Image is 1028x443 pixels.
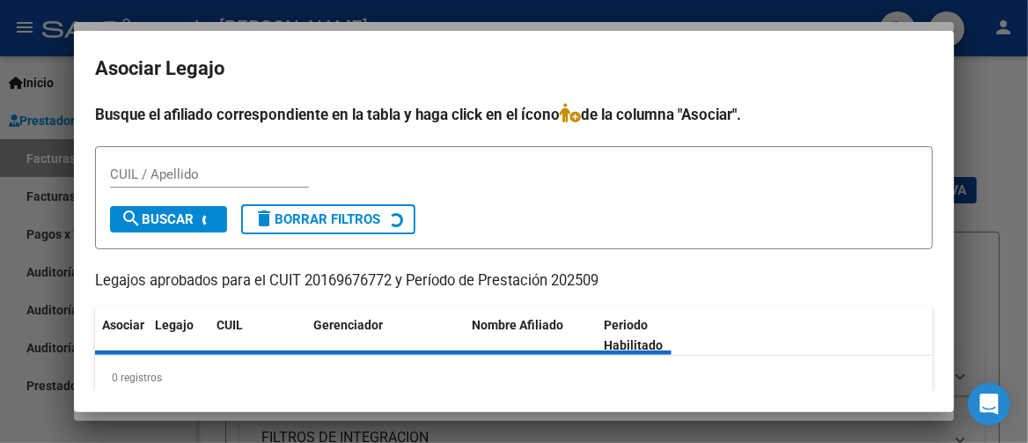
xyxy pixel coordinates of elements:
h4: Busque el afiliado correspondiente en la tabla y haga click en el ícono de la columna "Asociar". [95,103,933,126]
datatable-header-cell: Periodo Habilitado [597,306,716,365]
span: Legajo [155,318,194,332]
div: 0 registros [95,356,933,400]
mat-icon: search [121,208,142,229]
datatable-header-cell: Asociar [95,306,148,365]
span: Buscar [121,211,194,227]
span: Nombre Afiliado [472,318,563,332]
datatable-header-cell: Legajo [148,306,209,365]
datatable-header-cell: Nombre Afiliado [465,306,597,365]
span: Periodo Habilitado [604,318,663,352]
span: Borrar Filtros [253,211,380,227]
button: Borrar Filtros [241,204,415,234]
h2: Asociar Legajo [95,52,933,85]
span: Asociar [102,318,144,332]
mat-icon: delete [253,208,275,229]
datatable-header-cell: CUIL [209,306,306,365]
datatable-header-cell: Gerenciador [306,306,465,365]
div: Open Intercom Messenger [968,383,1010,425]
span: Gerenciador [313,318,383,332]
button: Buscar [110,206,227,233]
p: Legajos aprobados para el CUIT 20169676772 y Período de Prestación 202509 [95,270,933,292]
span: CUIL [217,318,243,332]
